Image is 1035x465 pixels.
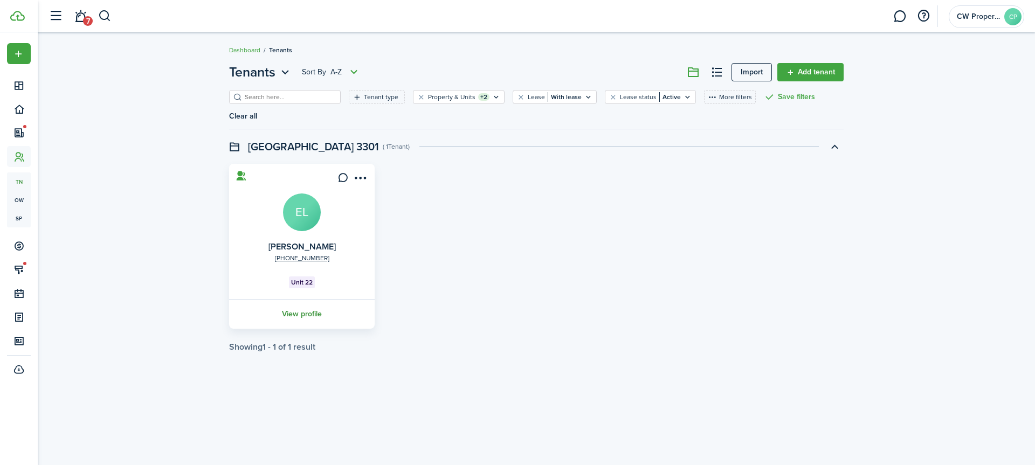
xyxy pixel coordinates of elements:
button: Open menu [7,43,31,64]
button: Clear filter [609,93,618,101]
button: Open resource center [914,7,933,25]
button: Sort byA-Z [302,66,361,79]
span: CW Properties [957,13,1000,20]
filter-tag: Open filter [513,90,597,104]
span: Tenants [229,63,275,82]
button: Open menu [302,66,361,79]
button: Tenants [229,63,292,82]
button: Open menu [229,63,292,82]
a: sp [7,209,31,227]
filter-tag-counter: +2 [478,93,489,101]
button: Save filters [764,90,815,104]
pagination-page-total: 1 - 1 of 1 [263,341,291,353]
img: TenantCloud [10,11,25,21]
span: Unit 22 [291,277,313,287]
filter-tag: Open filter [349,90,405,104]
tenant-list-swimlane-item: Toggle accordion [229,164,844,352]
a: Messaging [889,3,910,30]
span: Sort by [302,67,330,78]
a: Dashboard [229,45,260,55]
swimlane-subtitle: ( 1 Tenant ) [383,142,410,151]
swimlane-title: [GEOGRAPHIC_DATA] 3301 [248,138,379,155]
a: EL [283,193,321,231]
a: tn [7,172,31,191]
span: A-Z [330,67,342,78]
a: Notifications [70,3,91,30]
filter-tag: Open filter [413,90,505,104]
span: Tenants [269,45,292,55]
avatar-text: CP [1004,8,1022,25]
button: Clear filter [516,93,526,101]
filter-tag-value: Active [659,92,681,102]
a: View profile [227,299,376,329]
button: Search [98,7,112,25]
filter-tag-value: With lease [548,92,582,102]
filter-tag: Open filter [605,90,696,104]
div: Showing result [229,342,315,352]
a: [PERSON_NAME] [268,240,336,253]
button: Clear filter [417,93,426,101]
input: Search here... [242,92,337,102]
a: Add tenant [777,63,844,81]
button: Open sidebar [45,6,66,26]
span: 7 [83,16,93,26]
button: Open menu [351,172,368,187]
button: More filters [704,90,756,104]
a: Import [732,63,772,81]
button: Toggle accordion [825,137,844,156]
button: Clear all [229,112,257,121]
a: ow [7,191,31,209]
a: [PHONE_NUMBER] [275,253,329,263]
filter-tag-label: Lease [528,92,545,102]
filter-tag-label: Lease status [620,92,657,102]
filter-tag-label: Tenant type [364,92,398,102]
filter-tag-label: Property & Units [428,92,475,102]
